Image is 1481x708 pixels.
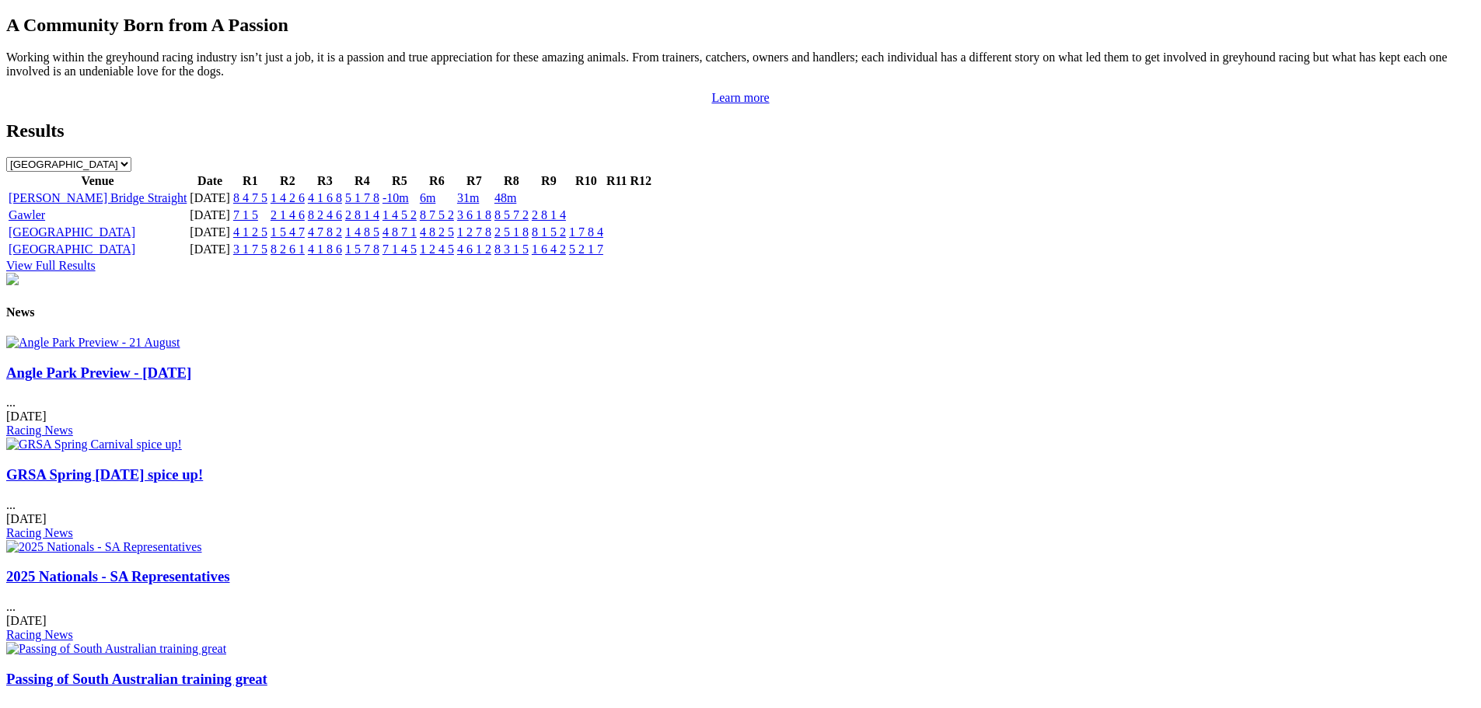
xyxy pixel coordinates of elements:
td: [DATE] [189,208,231,223]
a: 1 4 8 5 [345,225,379,239]
a: 3 1 7 5 [233,242,267,256]
td: [DATE] [189,225,231,240]
a: Gawler [9,208,45,221]
th: R7 [456,173,492,189]
a: View Full Results [6,259,96,272]
div: ... [6,466,1475,540]
a: Angle Park Preview - [DATE] [6,364,191,381]
a: 2 5 1 8 [494,225,529,239]
a: 7 1 5 [233,208,258,221]
a: 7 1 4 5 [382,242,417,256]
th: R9 [531,173,567,189]
span: [DATE] [6,410,47,423]
a: 8 4 7 5 [233,191,267,204]
h4: News [6,305,1475,319]
a: 2 8 1 4 [345,208,379,221]
a: 4 1 6 8 [308,191,342,204]
a: 1 4 2 6 [271,191,305,204]
td: [DATE] [189,190,231,206]
a: 8 2 6 1 [271,242,305,256]
a: 8 1 5 2 [532,225,566,239]
a: [GEOGRAPHIC_DATA] [9,242,135,256]
a: 1 6 4 2 [532,242,566,256]
a: GRSA Spring [DATE] spice up! [6,466,203,483]
a: 6m [420,191,435,204]
a: 4 8 7 1 [382,225,417,239]
a: 1 2 7 8 [457,225,491,239]
a: 5 2 1 7 [569,242,603,256]
div: ... [6,364,1475,438]
th: R1 [232,173,268,189]
a: Racing News [6,526,73,539]
a: Passing of South Australian training great [6,671,267,687]
a: [GEOGRAPHIC_DATA] [9,225,135,239]
a: 5 1 7 8 [345,191,379,204]
a: 8 2 4 6 [308,208,342,221]
h2: A Community Born from A Passion [6,15,1475,36]
p: Working within the greyhound racing industry isn’t just a job, it is a passion and true appreciat... [6,51,1475,78]
a: Racing News [6,628,73,641]
td: [DATE] [189,242,231,257]
th: R6 [419,173,455,189]
th: Date [189,173,231,189]
th: Venue [8,173,187,189]
a: Racing News [6,424,73,437]
th: R8 [494,173,529,189]
a: 4 8 2 5 [420,225,454,239]
a: 1 7 8 4 [569,225,603,239]
a: 2 8 1 4 [532,208,566,221]
a: 31m [457,191,479,204]
img: GRSA Spring Carnival spice up! [6,438,182,452]
th: R10 [568,173,604,189]
a: 2025 Nationals - SA Representatives [6,568,229,584]
a: [PERSON_NAME] Bridge Straight [9,191,187,204]
a: 8 3 1 5 [494,242,529,256]
a: 8 7 5 2 [420,208,454,221]
div: ... [6,568,1475,642]
th: R11 [606,173,628,189]
th: R12 [630,173,653,189]
th: R5 [382,173,417,189]
a: 2 1 4 6 [271,208,305,221]
a: 1 5 7 8 [345,242,379,256]
span: [DATE] [6,512,47,525]
a: 3 6 1 8 [457,208,491,221]
a: 48m [494,191,516,204]
a: 8 5 7 2 [494,208,529,221]
img: Passing of South Australian training great [6,642,226,656]
a: Learn more [711,91,769,104]
a: 1 5 4 7 [271,225,305,239]
img: 2025 Nationals - SA Representatives [6,540,202,554]
a: 4 1 8 6 [308,242,342,256]
a: 4 7 8 2 [308,225,342,239]
a: 4 6 1 2 [457,242,491,256]
th: R4 [344,173,380,189]
a: 1 2 4 5 [420,242,454,256]
th: R2 [270,173,306,189]
span: [DATE] [6,614,47,627]
th: R3 [307,173,343,189]
img: Angle Park Preview - 21 August [6,336,180,350]
a: 4 1 2 5 [233,225,267,239]
a: -10m [382,191,409,204]
a: 1 4 5 2 [382,208,417,221]
h2: Results [6,120,1475,141]
img: chasers_homepage.jpg [6,273,19,285]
